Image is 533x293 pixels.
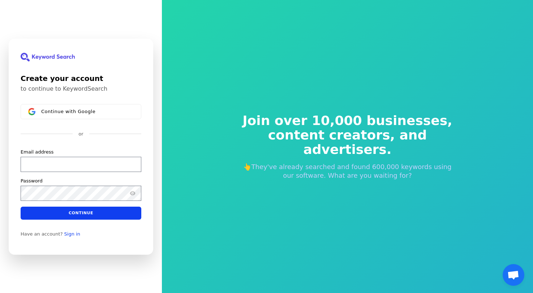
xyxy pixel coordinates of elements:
[21,177,43,184] label: Password
[21,53,75,61] img: KeywordSearch
[21,73,141,84] h1: Create your account
[21,148,53,155] label: Email address
[78,131,83,137] p: or
[21,206,141,219] button: Continue
[21,231,63,237] span: Have an account?
[503,264,524,286] a: Open chat
[21,85,141,92] p: to continue to KeywordSearch
[238,128,457,157] span: content creators, and advertisers.
[21,104,141,119] button: Sign in with GoogleContinue with Google
[64,231,80,237] a: Sign in
[41,108,95,114] span: Continue with Google
[28,108,35,115] img: Sign in with Google
[128,189,137,197] button: Show password
[238,113,457,128] span: Join over 10,000 businesses,
[238,163,457,180] p: 👆They've already searched and found 600,000 keywords using our software. What are you waiting for?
